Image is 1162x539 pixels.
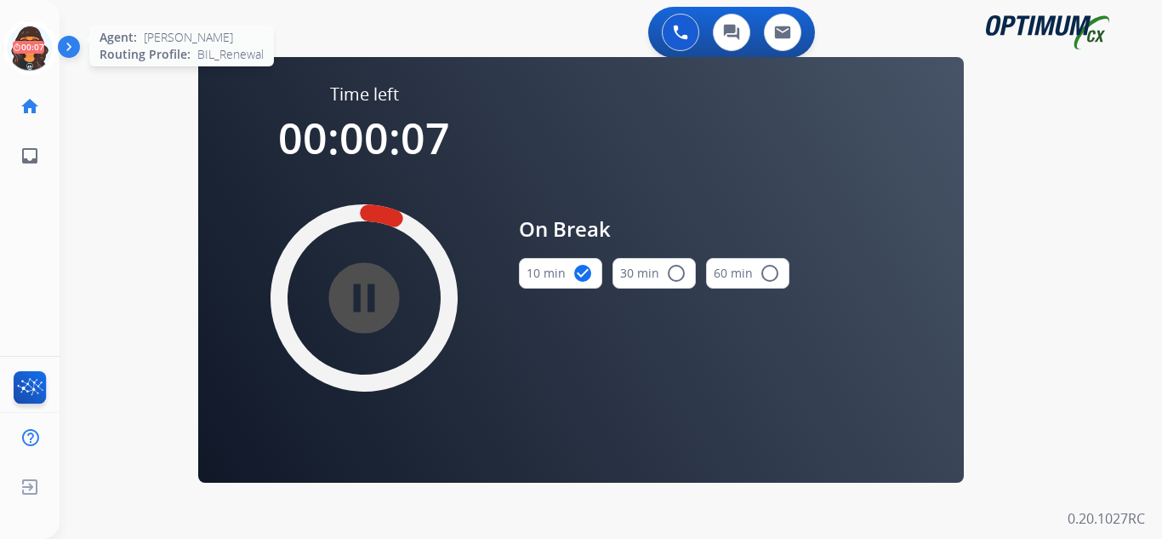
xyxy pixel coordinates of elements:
button: 10 min [519,258,602,289]
span: BIL_Renewal [197,46,264,63]
span: [PERSON_NAME] [144,29,233,46]
span: Time left [330,83,399,106]
span: 00:00:07 [278,109,450,167]
mat-icon: radio_button_unchecked [666,263,686,284]
p: 0.20.1027RC [1068,508,1145,529]
span: Agent: [100,29,137,46]
mat-icon: radio_button_unchecked [760,263,780,284]
button: 30 min [612,258,696,289]
mat-icon: check_circle [572,263,593,284]
mat-icon: inbox [20,146,40,166]
span: On Break [519,214,789,244]
mat-icon: pause_circle_filled [354,288,374,308]
span: Routing Profile: [100,46,191,63]
button: 60 min [706,258,789,289]
mat-icon: home [20,96,40,117]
